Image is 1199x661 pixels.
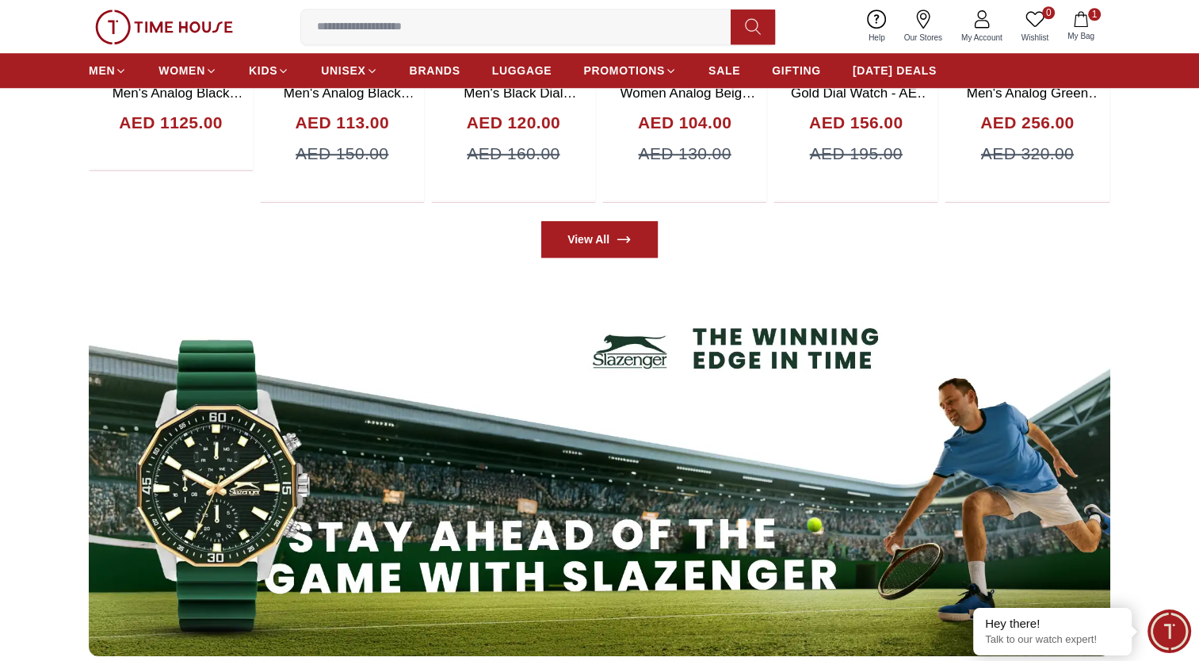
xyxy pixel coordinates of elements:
a: [DATE] DEALS [853,56,937,85]
h4: AED 1125.00 [119,110,222,136]
span: AED 160.00 [467,141,559,166]
a: Help [859,6,895,47]
span: MEN [89,63,115,78]
span: WOMEN [158,63,205,78]
p: Talk to our watch expert! [985,633,1120,647]
span: SALE [708,63,740,78]
img: ... [95,10,233,44]
div: Chat Widget [1147,609,1191,653]
a: GIFTING [772,56,821,85]
span: BRANDS [410,63,460,78]
span: My Account [955,32,1009,44]
a: 0Wishlist [1012,6,1058,47]
h4: AED 120.00 [467,110,560,136]
span: KIDS [249,63,277,78]
h4: AED 113.00 [295,110,388,136]
span: UNISEX [321,63,365,78]
span: Our Stores [898,32,949,44]
a: CASIO Men's Digital Gold Dial Watch - AE-1200WH-1B [791,68,930,118]
span: Wishlist [1015,32,1055,44]
a: MEN [89,56,127,85]
a: UNISEX [321,56,377,85]
a: SALE [708,56,740,85]
span: [DATE] DEALS [853,63,937,78]
span: My Bag [1061,30,1101,42]
span: LUGGAGE [492,63,552,78]
h4: AED 256.00 [980,110,1074,136]
h4: AED 156.00 [809,110,903,136]
img: ... [89,273,1110,656]
span: 0 [1042,6,1055,19]
a: View All [541,221,658,258]
span: 1 [1088,8,1101,21]
a: BRANDS [410,56,460,85]
a: PROMOTIONS [583,56,677,85]
span: AED 150.00 [296,141,388,166]
span: Help [862,32,892,44]
span: AED 195.00 [810,141,903,166]
a: KIDS [249,56,289,85]
a: Our Stores [895,6,952,47]
a: LUGGAGE [492,56,552,85]
button: 1My Bag [1058,8,1104,45]
span: AED 130.00 [638,141,731,166]
a: WOMEN [158,56,217,85]
span: PROMOTIONS [583,63,665,78]
h4: AED 104.00 [638,110,731,136]
div: Hey there! [985,616,1120,632]
span: AED 320.00 [981,141,1074,166]
span: GIFTING [772,63,821,78]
